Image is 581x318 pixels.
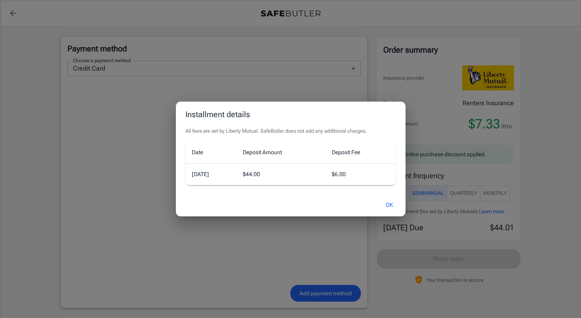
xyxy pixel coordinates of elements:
[325,141,396,164] th: Deposit Fee
[325,164,396,185] td: $ 6.00
[176,102,406,127] h2: Installment details
[376,196,402,214] button: OK
[236,141,325,164] th: Deposit Amount
[185,164,237,185] td: [DATE]
[185,127,396,135] p: All fees are set by Liberty Mutual. SafeButler does not add any additional charges.
[185,141,237,164] th: Date
[236,164,325,185] td: $ 44.00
